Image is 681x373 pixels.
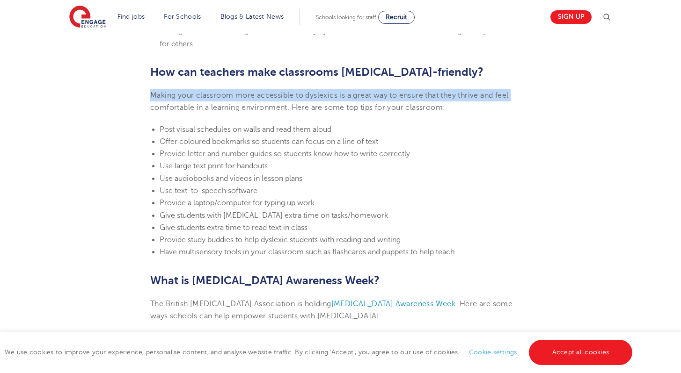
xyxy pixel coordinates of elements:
a: [MEDICAL_DATA] Awareness Week [331,300,456,308]
span: We use cookies to improve your experience, personalise content, and analyse website traffic. By c... [5,349,635,356]
a: Recruit [378,11,415,24]
span: Making your classroom more accessible to dyslexics is a great way to ensure that they thrive and ... [150,91,508,112]
span: Give students extra time to read text in class [160,223,308,232]
span: Use audiobooks and videos in lesson plans [160,174,302,183]
span: Provide study buddies to help dyslexic students with reading and writing [160,236,401,244]
span: Recruit [386,14,407,21]
b: How can teachers make classrooms [MEDICAL_DATA]-friendly? [150,65,483,79]
span: Give students with [MEDICAL_DATA] extra time on tasks/homework [160,211,388,220]
span: meet regularly with parents to discuss how their child is doing in school and ask about any strat... [160,15,530,48]
span: Have multisensory tools in your classroom such as flashcards and puppets to help teach [160,248,454,256]
span: Use text-to-speech software [160,186,257,195]
b: What is [MEDICAL_DATA] Awareness Week? [150,274,380,287]
a: Cookie settings [469,349,517,356]
span: Post visual schedules on walls and read them aloud [160,125,331,134]
a: Accept all cookies [529,340,633,365]
a: Blogs & Latest News [220,13,284,20]
span: Offer coloured bookmarks so students can focus on a line of text [160,137,378,146]
span: Schools looking for staff [316,14,376,21]
span: Provide letter and number guides so students know how to write correctly [160,150,410,158]
img: Engage Education [69,6,106,29]
span: Use large text print for handouts [160,162,268,170]
a: Find jobs [117,13,145,20]
span: . Here are some ways schools can help empower students with [MEDICAL_DATA]: [150,300,513,320]
span: Provide a laptop/computer for typing up work [160,199,315,207]
span: The British [MEDICAL_DATA] Association is holding [150,300,331,308]
a: Sign up [550,10,592,24]
a: For Schools [164,13,201,20]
